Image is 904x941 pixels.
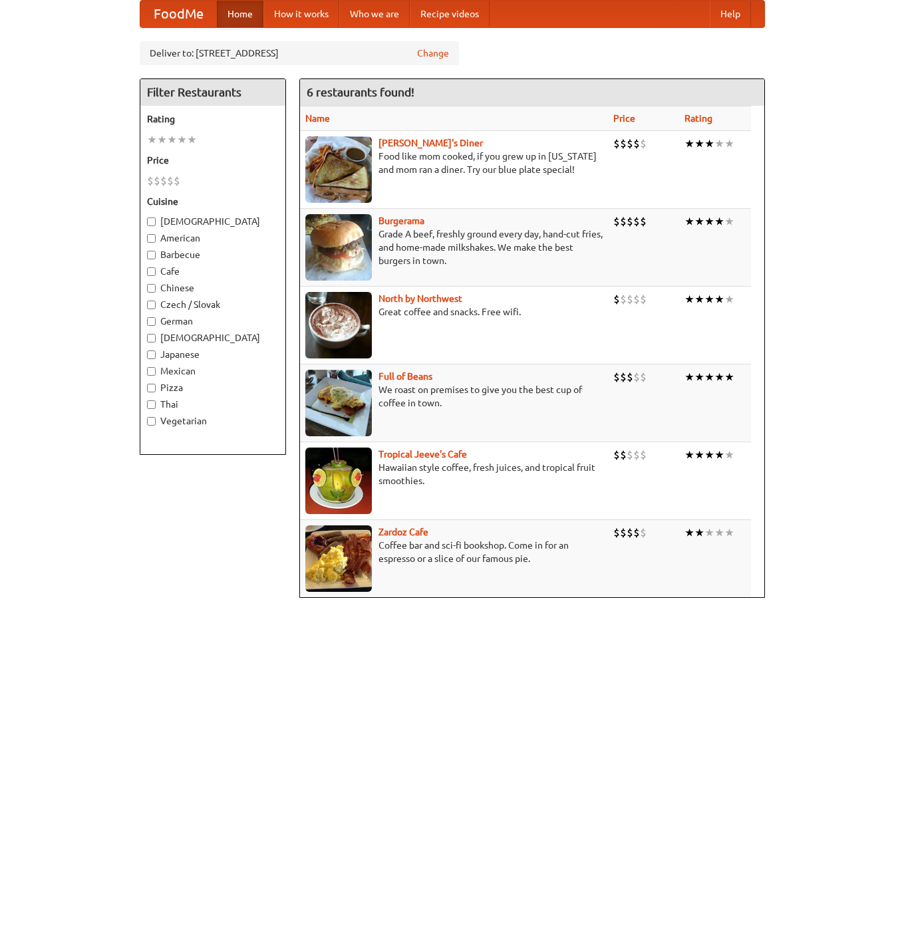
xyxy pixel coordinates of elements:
[140,1,217,27] a: FoodMe
[378,449,467,460] a: Tropical Jeeve's Cafe
[378,293,462,304] a: North by Northwest
[633,370,640,384] li: $
[147,248,279,261] label: Barbecue
[640,136,647,151] li: $
[378,371,432,382] a: Full of Beans
[620,292,627,307] li: $
[305,150,603,176] p: Food like mom cooked, if you grew up in [US_STATE] and mom ran a diner. Try our blue plate special!
[147,174,154,188] li: $
[633,448,640,462] li: $
[147,195,279,208] h5: Cuisine
[724,448,734,462] li: ★
[147,132,157,147] li: ★
[147,400,156,409] input: Thai
[305,214,372,281] img: burgerama.jpg
[147,348,279,361] label: Japanese
[147,315,279,328] label: German
[147,265,279,278] label: Cafe
[187,132,197,147] li: ★
[620,370,627,384] li: $
[147,301,156,309] input: Czech / Slovak
[704,448,714,462] li: ★
[140,79,285,106] h4: Filter Restaurants
[154,174,160,188] li: $
[305,292,372,358] img: north.jpg
[714,370,724,384] li: ★
[724,214,734,229] li: ★
[694,448,704,462] li: ★
[613,525,620,540] li: $
[160,174,167,188] li: $
[724,136,734,151] li: ★
[633,525,640,540] li: $
[694,525,704,540] li: ★
[378,527,428,537] b: Zardoz Cafe
[147,112,279,126] h5: Rating
[684,448,694,462] li: ★
[147,217,156,226] input: [DEMOGRAPHIC_DATA]
[147,267,156,276] input: Cafe
[217,1,263,27] a: Home
[640,448,647,462] li: $
[710,1,751,27] a: Help
[627,448,633,462] li: $
[147,367,156,376] input: Mexican
[724,525,734,540] li: ★
[305,305,603,319] p: Great coffee and snacks. Free wifi.
[684,370,694,384] li: ★
[147,298,279,311] label: Czech / Slovak
[640,370,647,384] li: $
[147,284,156,293] input: Chinese
[704,214,714,229] li: ★
[147,334,156,342] input: [DEMOGRAPHIC_DATA]
[613,448,620,462] li: $
[147,381,279,394] label: Pizza
[633,292,640,307] li: $
[694,136,704,151] li: ★
[714,136,724,151] li: ★
[147,234,156,243] input: American
[140,41,459,65] div: Deliver to: [STREET_ADDRESS]
[147,154,279,167] h5: Price
[147,331,279,344] label: [DEMOGRAPHIC_DATA]
[305,525,372,592] img: zardoz.jpg
[147,317,156,326] input: German
[147,414,279,428] label: Vegetarian
[613,214,620,229] li: $
[378,215,424,226] b: Burgerama
[627,525,633,540] li: $
[263,1,339,27] a: How it works
[627,136,633,151] li: $
[417,47,449,60] a: Change
[627,214,633,229] li: $
[714,448,724,462] li: ★
[378,138,483,148] b: [PERSON_NAME]'s Diner
[627,292,633,307] li: $
[147,215,279,228] label: [DEMOGRAPHIC_DATA]
[613,136,620,151] li: $
[633,136,640,151] li: $
[339,1,410,27] a: Who we are
[157,132,167,147] li: ★
[620,136,627,151] li: $
[633,214,640,229] li: $
[410,1,490,27] a: Recipe videos
[620,214,627,229] li: $
[147,384,156,392] input: Pizza
[147,350,156,359] input: Japanese
[627,370,633,384] li: $
[305,113,330,124] a: Name
[714,292,724,307] li: ★
[305,227,603,267] p: Grade A beef, freshly ground every day, hand-cut fries, and home-made milkshakes. We make the bes...
[694,370,704,384] li: ★
[684,113,712,124] a: Rating
[305,370,372,436] img: beans.jpg
[174,174,180,188] li: $
[167,132,177,147] li: ★
[177,132,187,147] li: ★
[714,214,724,229] li: ★
[147,398,279,411] label: Thai
[704,292,714,307] li: ★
